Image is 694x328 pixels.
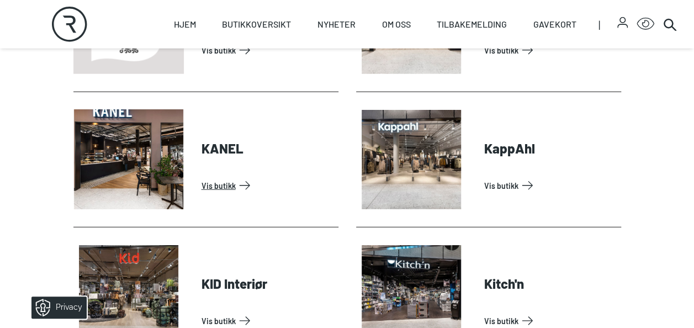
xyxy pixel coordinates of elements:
[484,177,617,194] a: Vis Butikk: KappAhl
[202,41,334,59] a: Vis Butikk: Just Burger
[637,15,654,33] button: Open Accessibility Menu
[202,177,334,194] a: Vis Butikk: KANEL
[484,41,617,59] a: Vis Butikk: Jørbæk
[11,293,101,322] iframe: Manage Preferences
